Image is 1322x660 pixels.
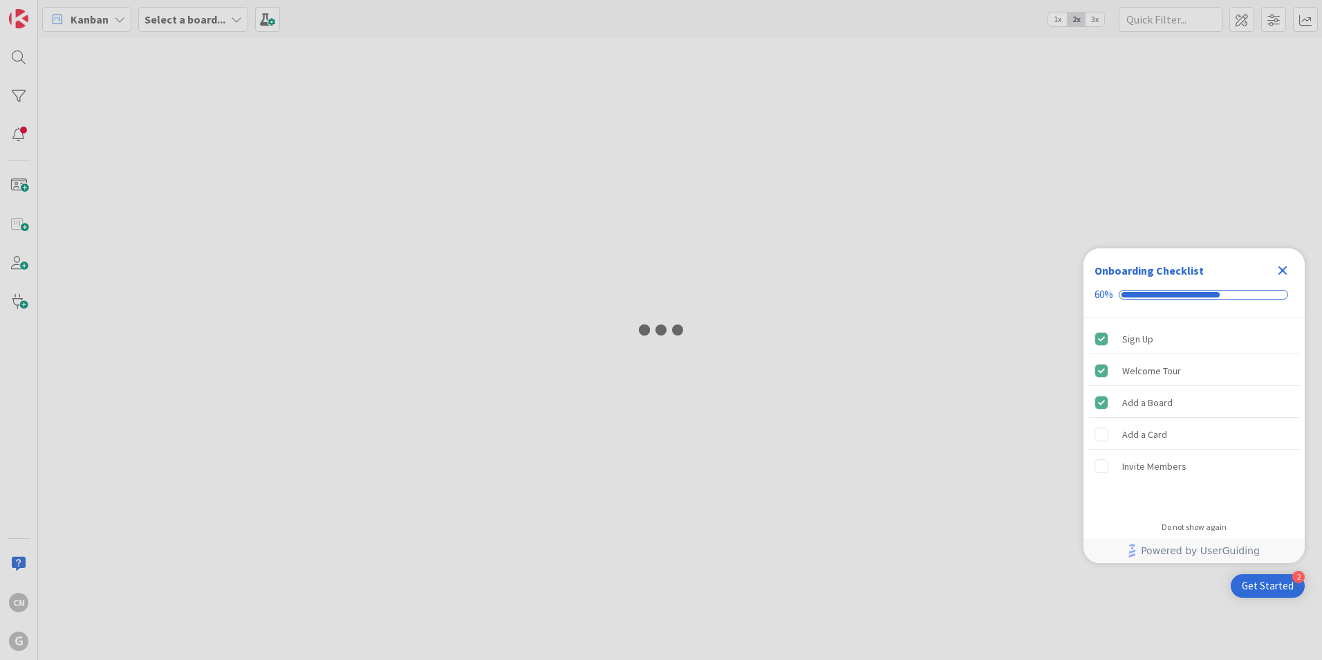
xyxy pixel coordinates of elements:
div: Footer [1083,538,1305,563]
div: Close Checklist [1272,259,1294,282]
div: Add a Card [1122,426,1167,443]
div: Add a Board [1122,394,1173,411]
div: Sign Up [1122,331,1153,347]
div: Invite Members [1122,458,1186,475]
div: 2 [1292,571,1305,583]
a: Powered by UserGuiding [1090,538,1298,563]
div: Open Get Started checklist, remaining modules: 2 [1231,574,1305,598]
div: 60% [1095,288,1113,301]
div: Add a Card is incomplete. [1089,419,1299,450]
div: Checklist Container [1083,248,1305,563]
div: Get Started [1242,579,1294,593]
div: Add a Board is complete. [1089,387,1299,418]
div: Welcome Tour is complete. [1089,356,1299,386]
div: Invite Members is incomplete. [1089,451,1299,482]
div: Do not show again [1162,522,1227,533]
span: Powered by UserGuiding [1141,542,1260,559]
div: Welcome Tour [1122,363,1181,379]
div: Checklist progress: 60% [1095,288,1294,301]
div: Sign Up is complete. [1089,324,1299,354]
div: Checklist items [1083,318,1305,513]
span: Support [75,2,109,19]
div: Onboarding Checklist [1095,262,1204,279]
